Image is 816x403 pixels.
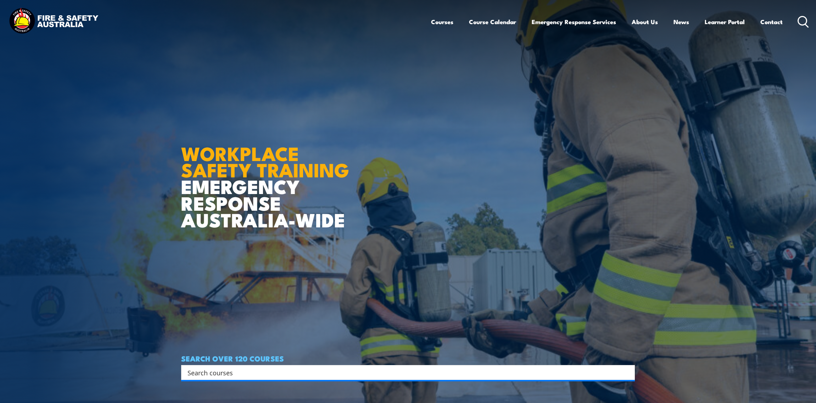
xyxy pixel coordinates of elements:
[181,354,635,362] h4: SEARCH OVER 120 COURSES
[632,12,658,31] a: About Us
[189,368,621,377] form: Search form
[431,12,453,31] a: Courses
[181,127,354,228] h1: EMERGENCY RESPONSE AUSTRALIA-WIDE
[622,368,632,377] button: Search magnifier button
[469,12,516,31] a: Course Calendar
[705,12,745,31] a: Learner Portal
[674,12,689,31] a: News
[188,367,619,378] input: Search input
[532,12,616,31] a: Emergency Response Services
[181,138,349,184] strong: WORKPLACE SAFETY TRAINING
[760,12,783,31] a: Contact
